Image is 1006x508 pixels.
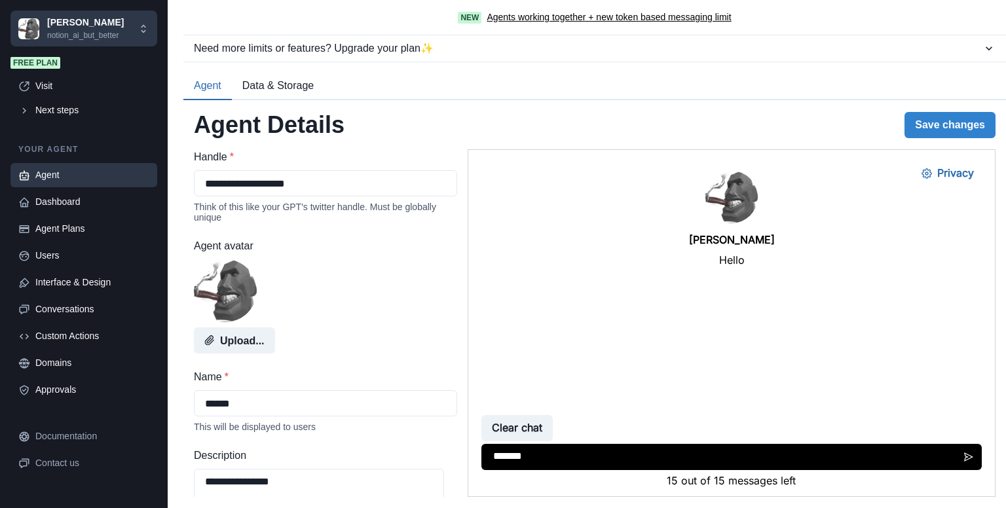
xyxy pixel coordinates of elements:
div: Documentation [35,429,149,443]
div: Conversations [35,302,149,316]
p: [PERSON_NAME] [47,16,124,29]
button: Data & Storage [232,73,324,100]
button: Chakra UI[PERSON_NAME]notion_ai_but_better [10,10,157,46]
div: Agent [35,168,149,182]
div: Dashboard [35,195,149,209]
div: Custom Actions [35,329,149,343]
a: Documentation [10,424,157,448]
p: 15 out of 15 messages left [13,323,513,338]
div: Next steps [35,103,149,117]
button: Save changes [904,112,996,138]
div: Domains [35,356,149,370]
button: Upload... [194,327,275,354]
span: New [458,12,481,24]
p: Your agent [10,143,157,155]
span: Free plan [10,57,60,69]
button: Agent [183,73,232,100]
label: Handle [194,149,449,165]
label: Agent avatar [194,238,449,254]
img: Chakra UI [18,18,39,39]
a: Agents working together + new token based messaging limit [487,10,731,24]
div: Contact us [35,456,149,470]
div: Approvals [35,383,149,397]
div: Agent Plans [35,222,149,236]
div: Users [35,249,149,263]
button: Send message [487,294,513,320]
div: Need more limits or features? Upgrade your plan ✨ [194,41,982,56]
button: Need more limits or features? Upgrade your plan✨ [183,35,1006,62]
p: notion_ai_but_better [47,29,124,41]
div: Interface & Design [35,276,149,289]
label: Name [194,369,449,385]
iframe: Agent Chat [468,150,995,496]
h2: Agent Details [194,111,345,139]
div: Visit [35,79,149,93]
div: This will be displayed to users [194,422,457,432]
img: user%2F5267%2F1e4cde97-6dce-4ad9-bf4b-8fb6a90e838d [194,259,257,322]
div: Think of this like your GPT's twitter handle. Must be globally unique [194,202,457,223]
label: Description [194,448,449,463]
button: Privacy Settings [443,10,516,37]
